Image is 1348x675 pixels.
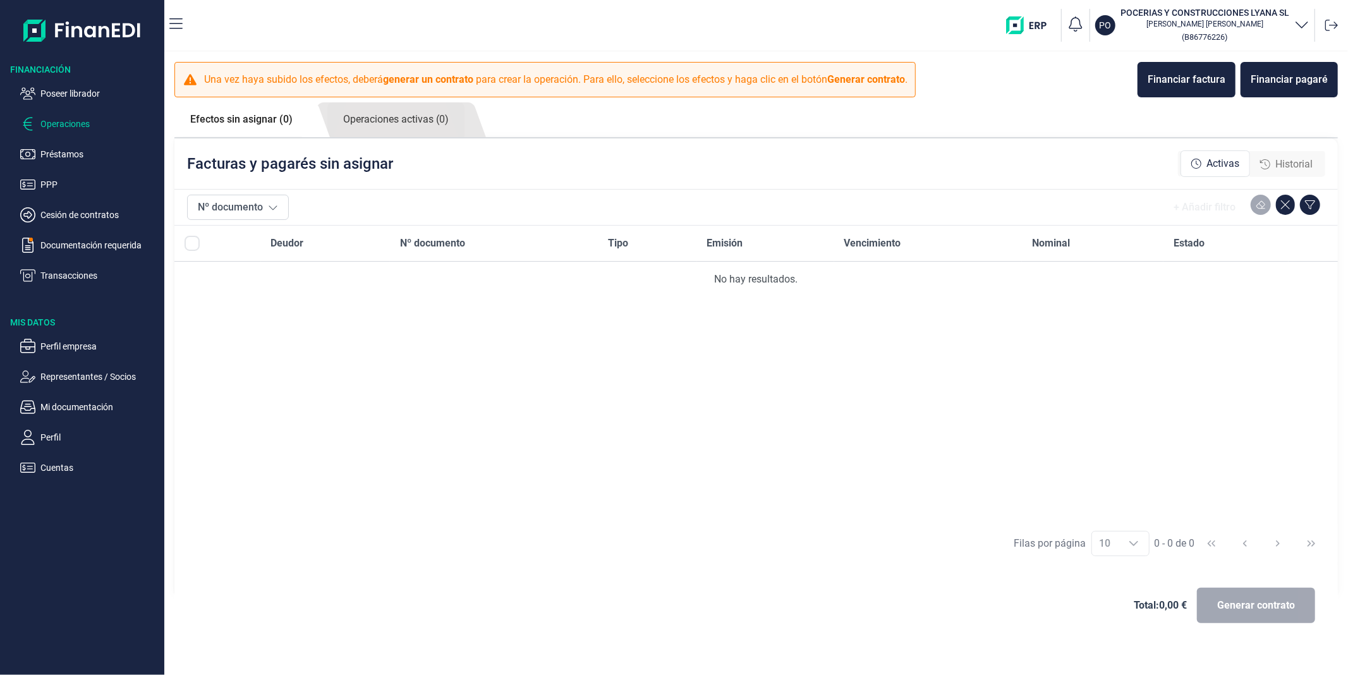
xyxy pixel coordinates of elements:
p: [PERSON_NAME] [PERSON_NAME] [1120,19,1289,29]
p: Mi documentación [40,399,159,415]
img: Logo de aplicación [23,10,142,51]
p: Transacciones [40,268,159,283]
a: Efectos sin asignar (0) [174,102,308,137]
p: Poseer librador [40,86,159,101]
small: Copiar cif [1182,32,1228,42]
button: Previous Page [1230,528,1260,559]
button: Last Page [1296,528,1327,559]
div: No hay resultados. [185,272,1328,287]
span: Estado [1174,236,1205,251]
button: Mi documentación [20,399,159,415]
p: Cuentas [40,460,159,475]
button: PPP [20,177,159,192]
p: Documentación requerida [40,238,159,253]
button: Poseer librador [20,86,159,101]
div: Activas [1181,150,1250,177]
div: All items unselected [185,236,200,251]
span: Vencimiento [844,236,901,251]
button: First Page [1196,528,1227,559]
span: Total: 0,00 € [1134,598,1187,613]
p: Facturas y pagarés sin asignar [187,154,393,174]
span: Nominal [1032,236,1070,251]
div: Financiar factura [1148,72,1225,87]
span: 0 - 0 de 0 [1155,538,1195,549]
span: Deudor [271,236,304,251]
button: Cesión de contratos [20,207,159,222]
a: Operaciones activas (0) [327,102,465,137]
span: Nº documento [400,236,465,251]
p: PO [1100,19,1112,32]
button: Perfil [20,430,159,445]
b: generar un contrato [383,73,473,85]
button: Next Page [1263,528,1293,559]
span: Historial [1275,157,1313,172]
p: Perfil empresa [40,339,159,354]
button: POPOCERIAS Y CONSTRUCCIONES LYANA SL[PERSON_NAME] [PERSON_NAME](B86776226) [1095,6,1309,44]
b: Generar contrato [827,73,905,85]
button: Financiar pagaré [1241,62,1338,97]
button: Perfil empresa [20,339,159,354]
div: Choose [1119,532,1149,556]
button: Operaciones [20,116,159,131]
p: Operaciones [40,116,159,131]
p: Una vez haya subido los efectos, deberá para crear la operación. Para ello, seleccione los efecto... [204,72,908,87]
button: Financiar factura [1138,62,1236,97]
div: Financiar pagaré [1251,72,1328,87]
button: Representantes / Socios [20,369,159,384]
p: PPP [40,177,159,192]
p: Perfil [40,430,159,445]
span: Tipo [609,236,629,251]
button: Cuentas [20,460,159,475]
button: Documentación requerida [20,238,159,253]
button: Préstamos [20,147,159,162]
button: Nº documento [187,195,289,220]
span: Activas [1206,156,1239,171]
button: Transacciones [20,268,159,283]
p: Cesión de contratos [40,207,159,222]
img: erp [1006,16,1056,34]
span: Emisión [707,236,743,251]
div: Filas por página [1014,536,1086,551]
p: Préstamos [40,147,159,162]
p: Representantes / Socios [40,369,159,384]
h3: POCERIAS Y CONSTRUCCIONES LYANA SL [1120,6,1289,19]
div: Historial [1250,152,1323,177]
